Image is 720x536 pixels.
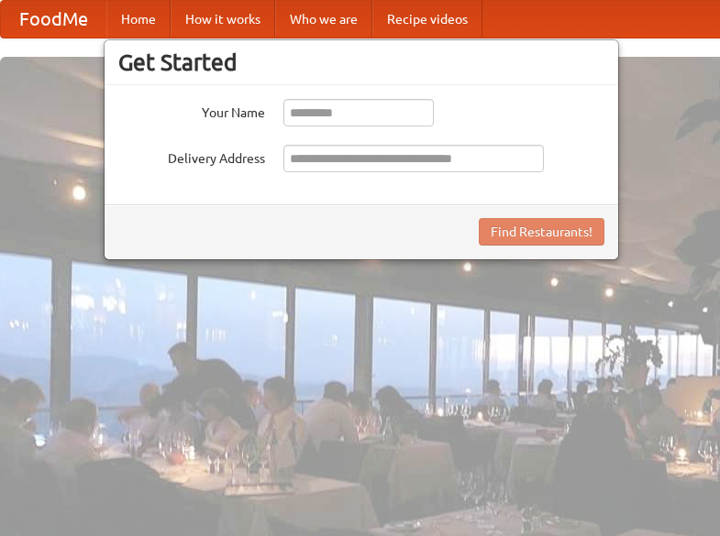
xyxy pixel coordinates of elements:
[118,99,265,122] label: Your Name
[1,1,106,38] a: FoodMe
[106,1,171,38] a: Home
[118,49,604,76] h3: Get Started
[372,1,482,38] a: Recipe videos
[171,1,275,38] a: How it works
[479,218,604,246] button: Find Restaurants!
[275,1,372,38] a: Who we are
[118,145,265,168] label: Delivery Address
